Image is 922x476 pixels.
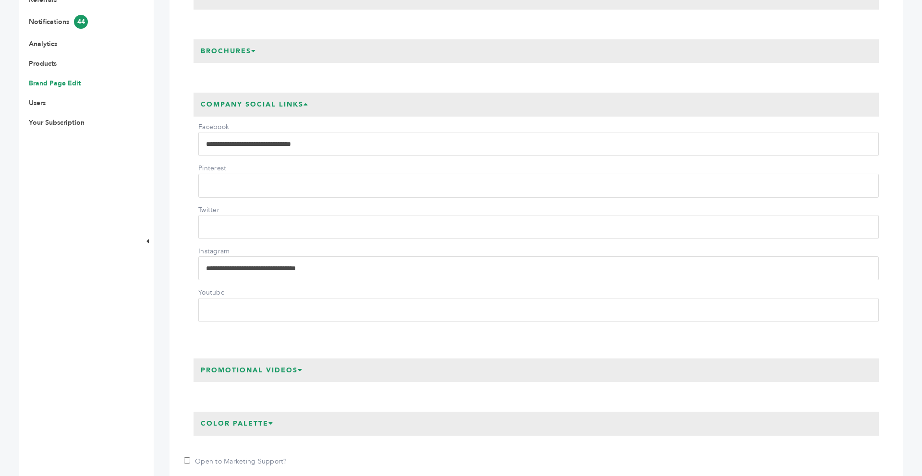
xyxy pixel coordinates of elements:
[194,412,281,436] h3: Color Palette
[29,39,57,48] a: Analytics
[29,118,85,127] a: Your Subscription
[198,164,266,173] label: Pinterest
[194,39,264,63] h3: Brochures
[194,358,310,382] h3: Promotional Videos
[29,98,46,107] a: Users
[29,17,88,26] a: Notifications44
[198,205,266,215] label: Twitter
[184,457,287,466] label: Open to Marketing Support?
[198,247,266,256] label: Instagram
[29,79,81,88] a: Brand Page Edit
[198,288,266,297] label: Youtube
[184,457,190,464] input: Open to Marketing Support?
[194,93,316,117] h3: Company Social Links
[198,122,266,132] label: Facebook
[74,15,88,29] span: 44
[29,59,57,68] a: Products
